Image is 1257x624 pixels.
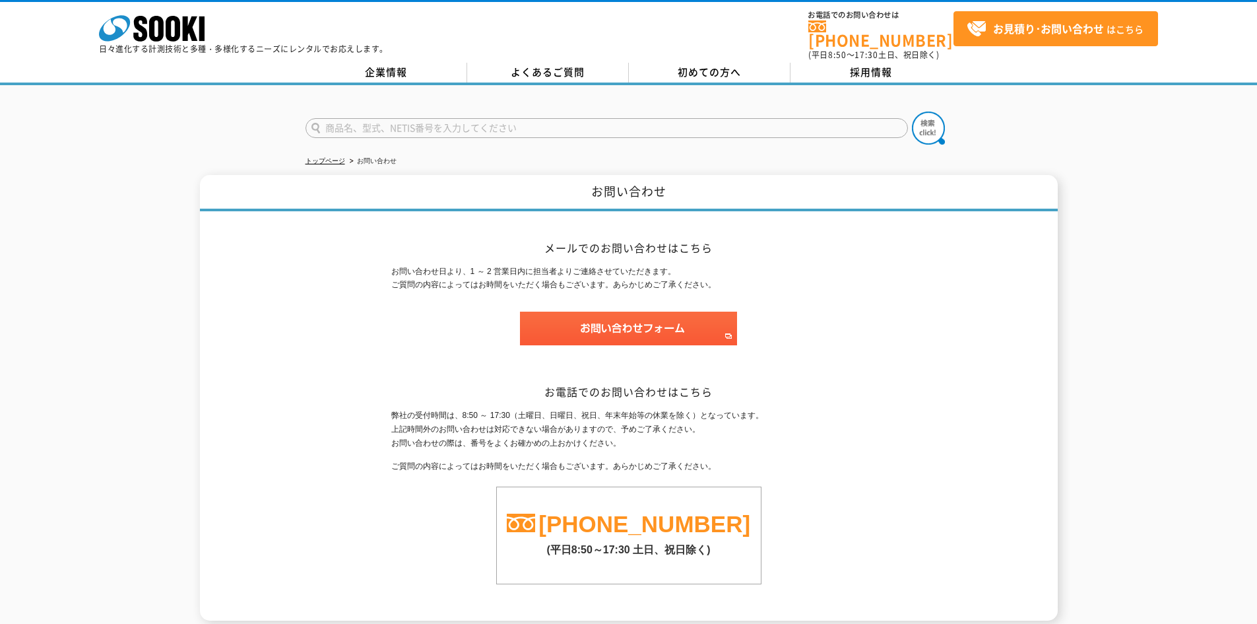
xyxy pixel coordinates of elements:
[391,409,866,450] p: 弊社の受付時間は、8:50 ～ 17:30（土曜日、日曜日、祝日、年末年始等の休業を除く）となっています。 上記時間外のお問い合わせは対応できない場合がありますので、予めご了承ください。 お問い...
[200,175,1058,211] h1: お問い合わせ
[306,63,467,83] a: 企業情報
[828,49,847,61] span: 8:50
[993,20,1104,36] strong: お見積り･お問い合わせ
[629,63,790,83] a: 初めての方へ
[497,537,761,557] p: (平日8:50～17:30 土日、祝日除く)
[391,385,866,399] h2: お電話でのお問い合わせはこちら
[520,312,737,345] img: お問い合わせフォーム
[678,65,741,79] span: 初めての方へ
[790,63,952,83] a: 採用情報
[467,63,629,83] a: よくあるご質問
[953,11,1158,46] a: お見積り･お問い合わせはこちら
[391,265,866,293] p: お問い合わせ日より、1 ～ 2 営業日内に担当者よりご連絡させていただきます。 ご質問の内容によってはお時間をいただく場合もございます。あらかじめご了承ください。
[520,333,737,343] a: お問い合わせフォーム
[347,155,397,168] li: お問い合わせ
[391,241,866,255] h2: メールでのお問い合わせはこちら
[912,112,945,145] img: btn_search.png
[808,20,953,48] a: [PHONE_NUMBER]
[99,45,388,53] p: 日々進化する計測技術と多種・多様化するニーズにレンタルでお応えします。
[306,157,345,164] a: トップページ
[538,511,750,537] a: [PHONE_NUMBER]
[808,11,953,19] span: お電話でのお問い合わせは
[967,19,1144,39] span: はこちら
[306,118,908,138] input: 商品名、型式、NETIS番号を入力してください
[854,49,878,61] span: 17:30
[808,49,939,61] span: (平日 ～ 土日、祝日除く)
[391,460,866,473] p: ご質問の内容によってはお時間をいただく場合もございます。あらかじめご了承ください。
